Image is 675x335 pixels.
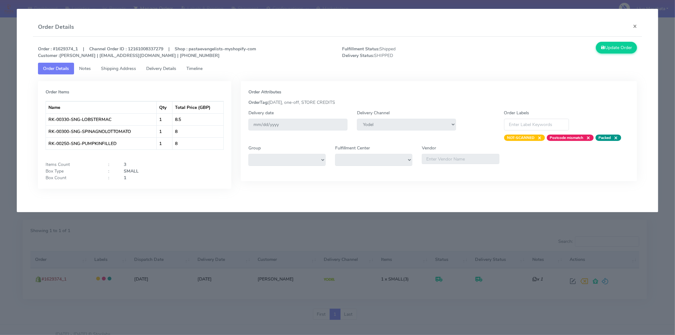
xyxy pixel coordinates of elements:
[342,53,374,59] strong: Delivery Status:
[599,135,611,140] strong: Packed
[357,110,390,116] label: Delivery Channel
[596,42,637,54] button: Update Order
[124,175,126,181] strong: 1
[46,125,157,137] td: RK-00300-SNG-SPINAGNOLOTTOMATO
[38,23,74,31] h4: Order Details
[157,125,172,137] td: 1
[38,53,59,59] strong: Customer :
[172,113,223,125] td: 8.5
[172,101,223,113] th: Total Price (GBP)
[124,161,126,167] strong: 3
[422,154,499,164] input: Enter Vendor Name
[146,66,176,72] span: Delivery Details
[103,168,119,174] div: :
[186,66,203,72] span: Timeline
[103,174,119,181] div: :
[101,66,136,72] span: Shipping Address
[335,145,370,151] label: Fulfillment Center
[342,46,379,52] strong: Fulfillment Status:
[628,18,642,35] button: Close
[244,99,634,106] div: [DATE], one-off, STORE CREDITS
[124,168,139,174] strong: SMALL
[550,135,584,140] strong: Postcode mismatch
[157,101,172,113] th: Qty
[172,137,223,149] td: 8
[504,110,529,116] label: Order Labels
[507,135,535,140] strong: NOT-SCANNED
[38,46,256,59] strong: Order : #1629374_1 | Channel Order ID : 12161008337279 | Shop : pastaevangelists-myshopify-com [P...
[157,113,172,125] td: 1
[157,137,172,149] td: 1
[41,174,103,181] div: Box Count
[611,135,618,141] span: ×
[103,161,119,168] div: :
[248,110,274,116] label: Delivery date
[38,63,637,74] ul: Tabs
[46,89,69,95] strong: Order Items
[248,89,281,95] strong: Order Attributes
[504,119,569,130] input: Enter Label Keywords
[248,145,261,151] label: Group
[172,125,223,137] td: 8
[422,145,436,151] label: Vendor
[41,168,103,174] div: Box Type
[43,66,69,72] span: Order Details
[46,137,157,149] td: RK-00250-SNG-PUMPKINFILLED
[584,135,591,141] span: ×
[248,99,268,105] strong: OrderTag:
[41,161,103,168] div: Items Count
[337,46,490,59] span: Shipped SHIPPED
[46,101,157,113] th: Name
[46,113,157,125] td: RK-00330-SNG-LOBSTERMAC
[535,135,542,141] span: ×
[79,66,91,72] span: Notes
